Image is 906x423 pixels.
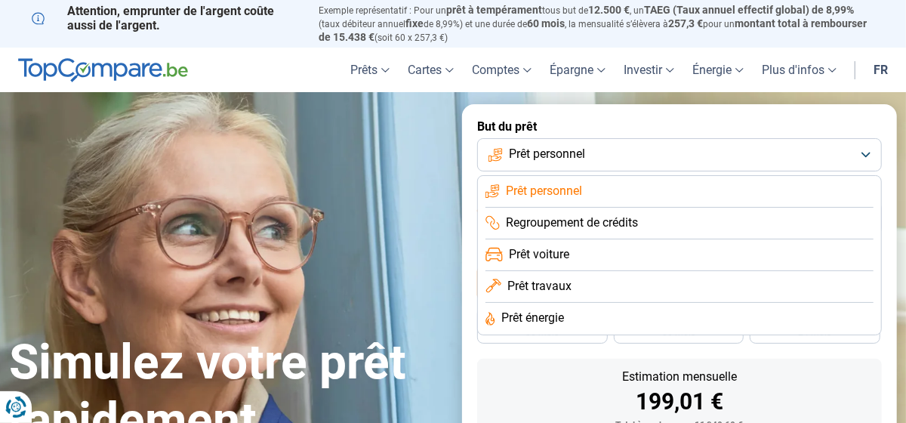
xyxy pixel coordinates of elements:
img: TopCompare [18,58,188,82]
a: Comptes [463,48,541,92]
a: Cartes [399,48,463,92]
span: fixe [405,17,424,29]
span: 12.500 € [588,4,630,16]
span: montant total à rembourser de 15.438 € [319,17,867,43]
span: 24 mois [799,328,832,337]
a: Plus d'infos [753,48,846,92]
span: Regroupement de crédits [506,215,638,231]
span: 257,3 € [668,17,703,29]
span: TAEG (Taux annuel effectif global) de 8,99% [644,4,854,16]
div: 199,01 € [489,391,870,413]
a: Épargne [541,48,615,92]
span: 36 mois [525,328,559,337]
span: 30 mois [662,328,695,337]
label: But du prêt [477,119,882,134]
span: Prêt énergie [501,310,564,326]
span: Prêt voiture [509,246,569,263]
span: prêt à tempérament [446,4,542,16]
a: Investir [615,48,683,92]
a: Énergie [683,48,753,92]
p: Attention, emprunter de l'argent coûte aussi de l'argent. [32,4,300,32]
span: Prêt travaux [507,278,572,295]
div: Estimation mensuelle [489,371,870,383]
a: fr [864,48,897,92]
a: Prêts [341,48,399,92]
span: Prêt personnel [506,183,582,199]
span: Prêt personnel [509,146,585,162]
span: 60 mois [527,17,565,29]
p: Exemple représentatif : Pour un tous but de , un (taux débiteur annuel de 8,99%) et une durée de ... [319,4,874,44]
button: Prêt personnel [477,138,882,171]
